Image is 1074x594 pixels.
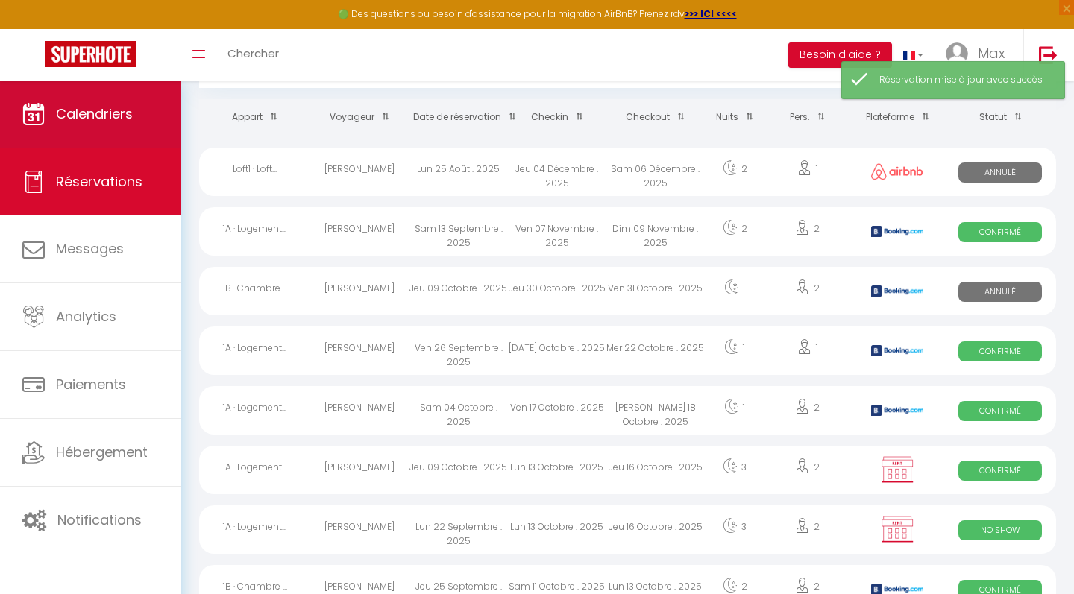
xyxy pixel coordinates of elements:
[409,99,508,136] th: Sort by booking date
[56,172,142,191] span: Réservations
[199,99,310,136] th: Sort by rentals
[879,73,1049,87] div: Réservation mise à jour avec succès
[56,375,126,394] span: Paiements
[764,99,850,136] th: Sort by people
[56,443,148,461] span: Hébergement
[946,42,968,65] img: ...
[1039,45,1058,64] img: logout
[227,45,279,61] span: Chercher
[56,307,116,326] span: Analytics
[216,29,290,81] a: Chercher
[945,99,1056,136] th: Sort by status
[57,511,142,529] span: Notifications
[56,239,124,258] span: Messages
[850,99,944,136] th: Sort by channel
[508,99,606,136] th: Sort by checkin
[56,104,133,123] span: Calendriers
[310,99,409,136] th: Sort by guest
[45,41,136,67] img: Super Booking
[788,42,892,68] button: Besoin d'aide ?
[685,7,737,20] a: >>> ICI <<<<
[978,44,1005,63] span: Max
[705,99,764,136] th: Sort by nights
[935,29,1023,81] a: ... Max
[606,99,705,136] th: Sort by checkout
